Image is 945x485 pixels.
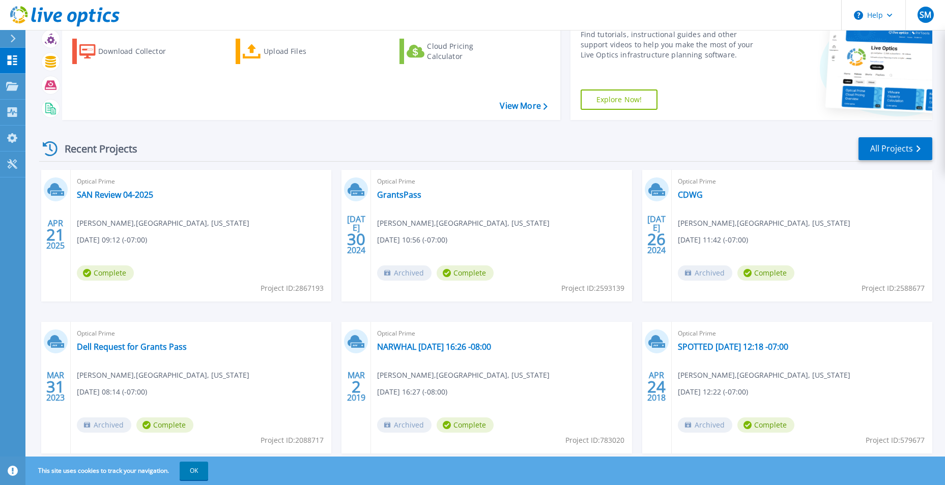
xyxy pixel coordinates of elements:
[261,283,324,294] span: Project ID: 2867193
[28,462,208,480] span: This site uses cookies to track your navigation.
[180,462,208,480] button: OK
[377,265,432,281] span: Archived
[858,137,932,160] a: All Projects
[678,234,748,246] span: [DATE] 11:42 (-07:00)
[647,382,666,391] span: 24
[565,435,624,446] span: Project ID: 783020
[347,235,365,244] span: 30
[77,386,147,398] span: [DATE] 08:14 (-07:00)
[678,417,732,433] span: Archived
[678,328,926,339] span: Optical Prime
[647,235,666,244] span: 26
[737,265,794,281] span: Complete
[377,417,432,433] span: Archived
[920,11,931,19] span: SM
[399,39,513,64] a: Cloud Pricing Calculator
[437,265,494,281] span: Complete
[72,39,186,64] a: Download Collector
[39,136,151,161] div: Recent Projects
[77,328,325,339] span: Optical Prime
[236,39,349,64] a: Upload Files
[678,190,703,200] a: CDWG
[500,101,547,111] a: View More
[377,370,550,381] span: [PERSON_NAME] , [GEOGRAPHIC_DATA], [US_STATE]
[737,417,794,433] span: Complete
[46,230,65,239] span: 21
[581,29,765,60] div: Find tutorials, instructional guides and other support videos to help you make the most of your L...
[647,368,666,405] div: APR 2018
[377,234,447,246] span: [DATE] 10:56 (-07:00)
[427,41,508,62] div: Cloud Pricing Calculator
[98,41,180,62] div: Download Collector
[581,89,658,110] a: Explore Now!
[678,176,926,187] span: Optical Prime
[678,370,850,381] span: [PERSON_NAME] , [GEOGRAPHIC_DATA], [US_STATE]
[77,218,249,229] span: [PERSON_NAME] , [GEOGRAPHIC_DATA], [US_STATE]
[678,386,748,398] span: [DATE] 12:22 (-07:00)
[862,283,925,294] span: Project ID: 2588677
[46,216,65,253] div: APR 2025
[347,368,366,405] div: MAR 2019
[377,328,625,339] span: Optical Prime
[377,218,550,229] span: [PERSON_NAME] , [GEOGRAPHIC_DATA], [US_STATE]
[561,283,624,294] span: Project ID: 2593139
[678,218,850,229] span: [PERSON_NAME] , [GEOGRAPHIC_DATA], [US_STATE]
[437,417,494,433] span: Complete
[77,370,249,381] span: [PERSON_NAME] , [GEOGRAPHIC_DATA], [US_STATE]
[77,417,131,433] span: Archived
[136,417,193,433] span: Complete
[264,41,345,62] div: Upload Files
[377,342,491,352] a: NARWHAL [DATE] 16:26 -08:00
[77,342,187,352] a: Dell Request for Grants Pass
[347,216,366,253] div: [DATE] 2024
[77,190,153,200] a: SAN Review 04-2025
[46,382,65,391] span: 31
[261,435,324,446] span: Project ID: 2088717
[866,435,925,446] span: Project ID: 579677
[377,386,447,398] span: [DATE] 16:27 (-08:00)
[647,216,666,253] div: [DATE] 2024
[377,176,625,187] span: Optical Prime
[77,176,325,187] span: Optical Prime
[377,190,421,200] a: GrantsPass
[46,368,65,405] div: MAR 2023
[352,382,361,391] span: 2
[77,265,134,281] span: Complete
[678,342,788,352] a: SPOTTED [DATE] 12:18 -07:00
[678,265,732,281] span: Archived
[77,234,147,246] span: [DATE] 09:12 (-07:00)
